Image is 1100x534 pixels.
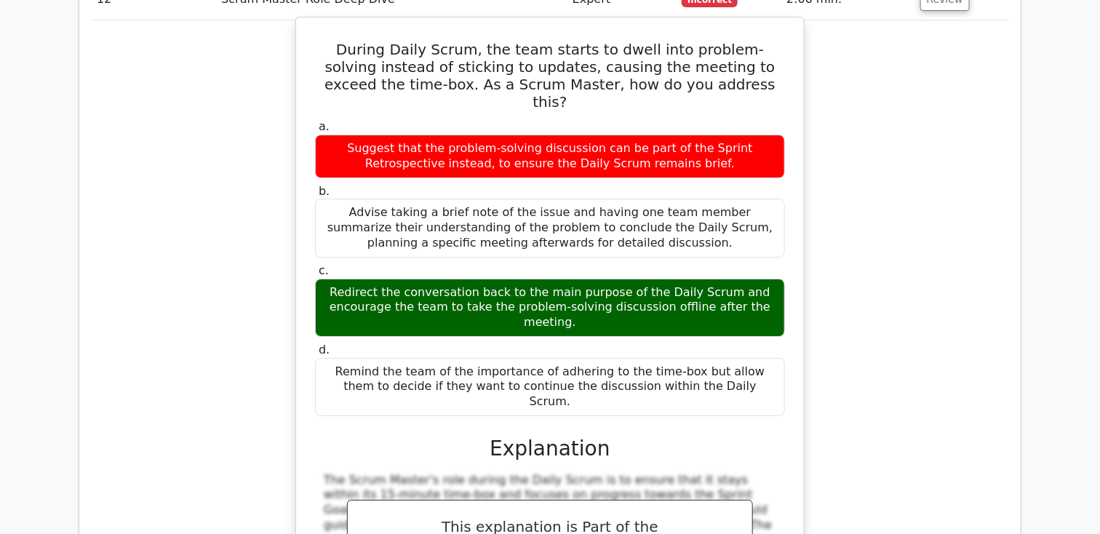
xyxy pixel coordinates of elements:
h3: Explanation [324,437,776,461]
span: d. [319,343,330,356]
span: a. [319,119,330,133]
div: Advise taking a brief note of the issue and having one team member summarize their understanding ... [315,199,785,257]
span: b. [319,184,330,198]
div: Remind the team of the importance of adhering to the time-box but allow them to decide if they wa... [315,358,785,416]
div: Redirect the conversation back to the main purpose of the Daily Scrum and encourage the team to t... [315,279,785,337]
div: Suggest that the problem-solving discussion can be part of the Sprint Retrospective instead, to e... [315,135,785,178]
span: c. [319,263,329,277]
h5: During Daily Scrum, the team starts to dwell into problem-solving instead of sticking to updates,... [314,41,786,111]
